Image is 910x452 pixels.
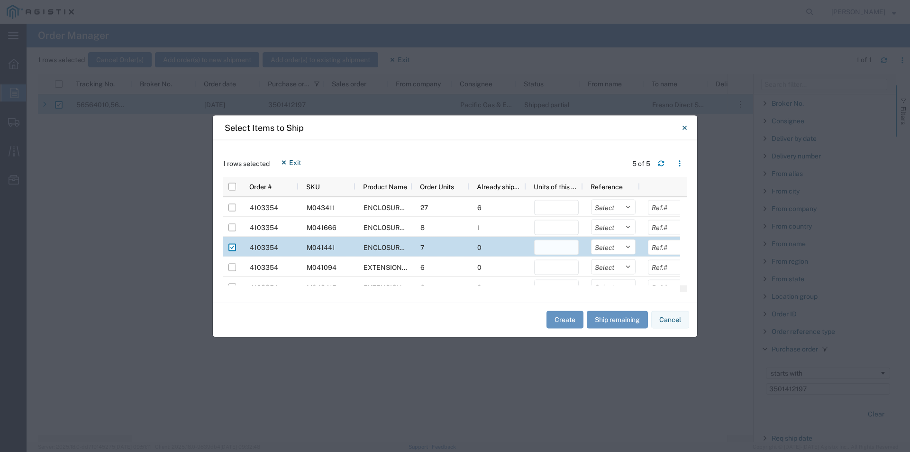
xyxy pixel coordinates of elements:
span: M041666 [307,223,337,231]
span: EXTENSION ENCLOSURE 4'6" X 8'6" X 12" [364,283,495,291]
input: Ref.# [648,220,692,235]
span: 6 [477,203,482,211]
span: 6 [420,283,425,291]
input: Ref.# [648,259,692,275]
button: Close [675,118,694,137]
button: Cancel [651,311,689,329]
span: M043411 [307,203,335,211]
span: 27 [420,203,428,211]
input: Ref.# [648,279,692,295]
span: 4103354 [250,203,278,211]
span: 1 rows selected [223,158,270,168]
span: M041441 [307,243,335,251]
span: EXTENSION 6" FOR 4'-6"X8'-6" CONC ENCL [364,263,501,271]
button: Exit [273,155,309,170]
span: 4103354 [250,243,278,251]
h4: Select Items to Ship [225,121,304,134]
span: 0 [477,243,482,251]
input: Ref.# [648,240,692,255]
span: 8 [420,223,425,231]
span: ENCLOSURE ASSY EQUIPMENT SPLICE BOX [364,203,503,211]
input: Ref.# [648,200,692,215]
span: Units of this shipment [534,183,579,190]
span: 4103354 [250,283,278,291]
span: Reference [591,183,623,190]
span: 7 [420,243,424,251]
span: M043415 [307,283,337,291]
span: Order # [249,183,272,190]
span: ENCLOSURE ASSY EQPM FULL 4'6"X8'6"X6' [364,223,503,231]
span: 0 [477,263,482,271]
button: Create [546,311,583,329]
span: 4103354 [250,263,278,271]
span: SKU [306,183,320,190]
span: 0 [477,283,482,291]
span: 4103354 [250,223,278,231]
button: Ship remaining [587,311,648,329]
button: Refresh table [654,156,669,171]
span: M041094 [307,263,337,271]
span: Already shipped [477,183,522,190]
span: Order Units [420,183,454,190]
span: Product Name [363,183,407,190]
span: 1 [477,223,480,231]
div: 5 of 5 [632,158,650,168]
span: ENCLOSURE ASSY EQPT HEAVY FULL TRAFFIC [364,243,511,251]
span: 6 [420,263,425,271]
